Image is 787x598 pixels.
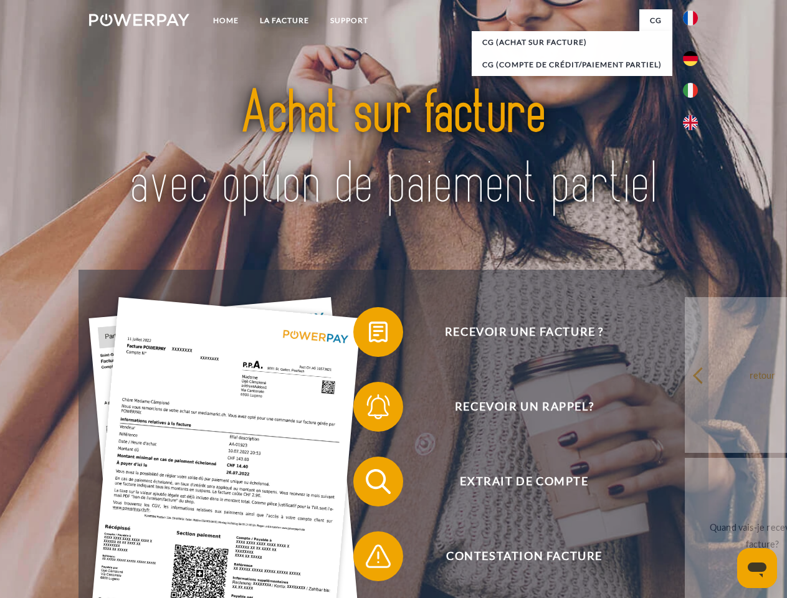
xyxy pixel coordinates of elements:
button: Extrait de compte [353,457,677,506]
a: CG (achat sur facture) [472,31,672,54]
a: Support [320,9,379,32]
img: de [683,51,698,66]
button: Recevoir un rappel? [353,382,677,432]
span: Contestation Facture [371,531,677,581]
span: Recevoir un rappel? [371,382,677,432]
button: Contestation Facture [353,531,677,581]
a: CG (Compte de crédit/paiement partiel) [472,54,672,76]
a: LA FACTURE [249,9,320,32]
span: Recevoir une facture ? [371,307,677,357]
img: fr [683,11,698,26]
img: qb_bill.svg [363,316,394,348]
img: title-powerpay_fr.svg [119,60,668,239]
img: qb_bell.svg [363,391,394,422]
a: CG [639,9,672,32]
img: logo-powerpay-white.svg [89,14,189,26]
button: Recevoir une facture ? [353,307,677,357]
img: qb_warning.svg [363,541,394,572]
img: qb_search.svg [363,466,394,497]
img: it [683,83,698,98]
a: Home [203,9,249,32]
img: en [683,115,698,130]
iframe: Bouton de lancement de la fenêtre de messagerie [737,548,777,588]
span: Extrait de compte [371,457,677,506]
